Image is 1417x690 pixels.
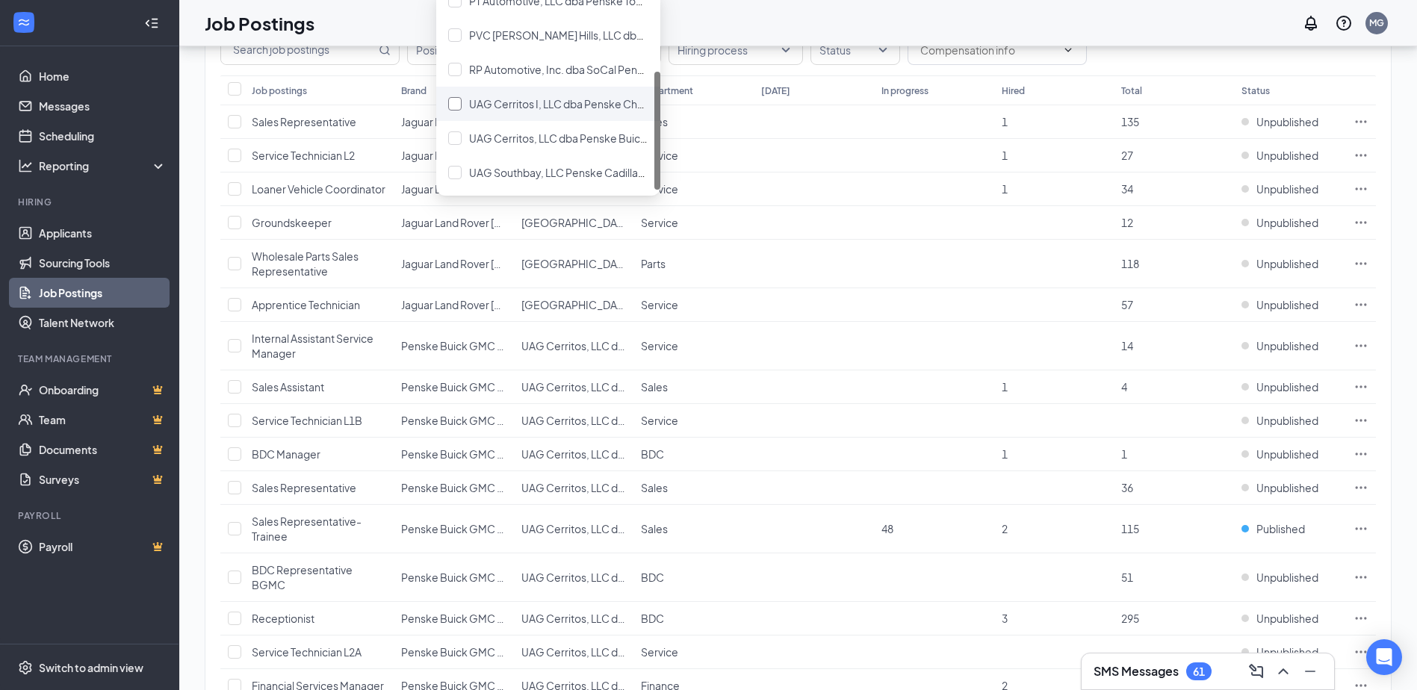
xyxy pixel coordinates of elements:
[394,139,514,172] td: Jaguar Land Rover Puente Hills
[641,339,678,352] span: Service
[1121,216,1133,229] span: 12
[521,645,768,659] span: UAG Cerritos, LLC dba Penske Buick GMC Cerritos
[641,447,664,461] span: BDC
[633,404,754,438] td: Service
[521,447,768,461] span: UAG Cerritos, LLC dba Penske Buick GMC Cerritos
[252,563,353,591] span: BDC Representative BGMC
[1256,114,1318,129] span: Unpublished
[1256,181,1318,196] span: Unpublished
[394,602,514,635] td: Penske Buick GMC of Cerritos
[521,414,768,427] span: UAG Cerritos, LLC dba Penske Buick GMC Cerritos
[1354,644,1368,659] svg: Ellipses
[1247,662,1265,680] svg: ComposeMessage
[1002,612,1008,625] span: 3
[1121,380,1127,394] span: 4
[401,414,550,427] span: Penske Buick GMC of Cerritos
[394,635,514,669] td: Penske Buick GMC of Cerritos
[18,352,164,365] div: Team Management
[1094,663,1179,680] h3: SMS Messages
[1121,447,1127,461] span: 1
[1256,413,1318,428] span: Unpublished
[1271,659,1295,683] button: ChevronUp
[39,218,167,248] a: Applicants
[1121,149,1133,162] span: 27
[1002,522,1008,535] span: 2
[16,15,31,30] svg: WorkstreamLogo
[394,172,514,206] td: Jaguar Land Rover Puente Hills
[1121,339,1133,352] span: 14
[521,612,768,625] span: UAG Cerritos, LLC dba Penske Buick GMC Cerritos
[394,370,514,404] td: Penske Buick GMC of Cerritos
[633,370,754,404] td: Sales
[1335,14,1353,32] svg: QuestionInfo
[514,471,634,505] td: UAG Cerritos, LLC dba Penske Buick GMC Cerritos
[514,370,634,404] td: UAG Cerritos, LLC dba Penske Buick GMC Cerritos
[469,28,734,42] span: PVC [PERSON_NAME] Hills, LLC dba Penske Volvo Cars
[641,298,678,311] span: Service
[633,240,754,288] td: Parts
[1114,75,1234,105] th: Total
[1256,215,1318,230] span: Unpublished
[1002,149,1008,162] span: 1
[252,481,356,494] span: Sales Representative
[874,75,994,105] th: In progress
[920,42,1056,58] input: Compensation info
[469,166,750,179] span: UAG Southbay, LLC Penske Cadillac Buick GMC Southbay
[252,115,356,128] span: Sales Representative
[641,380,668,394] span: Sales
[521,216,1045,229] span: [GEOGRAPHIC_DATA][PERSON_NAME], LLC dba Jaguar Land Rover [PERSON_NAME][GEOGRAPHIC_DATA]
[39,121,167,151] a: Scheduling
[436,87,660,121] div: UAG Cerritos I, LLC dba Penske Chevrolet of Cerritos
[1302,14,1320,32] svg: Notifications
[469,97,727,111] span: UAG Cerritos I, LLC dba Penske Chevrolet of Cerritos
[401,149,685,162] span: Jaguar Land Rover [PERSON_NAME][GEOGRAPHIC_DATA]
[394,288,514,322] td: Jaguar Land Rover Puente Hills
[633,505,754,553] td: Sales
[39,248,167,278] a: Sourcing Tools
[1354,256,1368,271] svg: Ellipses
[401,447,550,461] span: Penske Buick GMC of Cerritos
[641,414,678,427] span: Service
[401,481,550,494] span: Penske Buick GMC of Cerritos
[521,257,1045,270] span: [GEOGRAPHIC_DATA][PERSON_NAME], LLC dba Jaguar Land Rover [PERSON_NAME][GEOGRAPHIC_DATA]
[521,481,768,494] span: UAG Cerritos, LLC dba Penske Buick GMC Cerritos
[641,612,664,625] span: BDC
[401,339,550,352] span: Penske Buick GMC of Cerritos
[252,515,362,543] span: Sales Representative-Trainee
[1256,338,1318,353] span: Unpublished
[1256,644,1318,659] span: Unpublished
[641,522,668,535] span: Sales
[394,438,514,471] td: Penske Buick GMC of Cerritos
[221,36,376,64] input: Search job postings
[1256,521,1305,536] span: Published
[1234,75,1346,105] th: Status
[39,91,167,121] a: Messages
[252,612,314,625] span: Receptionist
[1002,182,1008,196] span: 1
[39,278,167,308] a: Job Postings
[394,105,514,139] td: Jaguar Land Rover Puente Hills
[641,257,666,270] span: Parts
[1121,612,1139,625] span: 295
[394,322,514,370] td: Penske Buick GMC of Cerritos
[401,645,550,659] span: Penske Buick GMC of Cerritos
[252,84,307,97] div: Job postings
[521,571,768,584] span: UAG Cerritos, LLC dba Penske Buick GMC Cerritos
[521,380,768,394] span: UAG Cerritos, LLC dba Penske Buick GMC Cerritos
[18,509,164,522] div: Payroll
[252,414,362,427] span: Service Technician L1B
[39,375,167,405] a: OnboardingCrown
[1354,338,1368,353] svg: Ellipses
[394,471,514,505] td: Penske Buick GMC of Cerritos
[514,206,634,240] td: JLR Puente Hills, LLC dba Jaguar Land Rover Puente Hills
[1121,481,1133,494] span: 36
[469,131,716,145] span: UAG Cerritos, LLC dba Penske Buick GMC Cerritos
[1256,256,1318,271] span: Unpublished
[514,438,634,471] td: UAG Cerritos, LLC dba Penske Buick GMC Cerritos
[401,522,550,535] span: Penske Buick GMC of Cerritos
[18,158,33,173] svg: Analysis
[1354,447,1368,461] svg: Ellipses
[633,471,754,505] td: Sales
[633,635,754,669] td: Service
[1354,413,1368,428] svg: Ellipses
